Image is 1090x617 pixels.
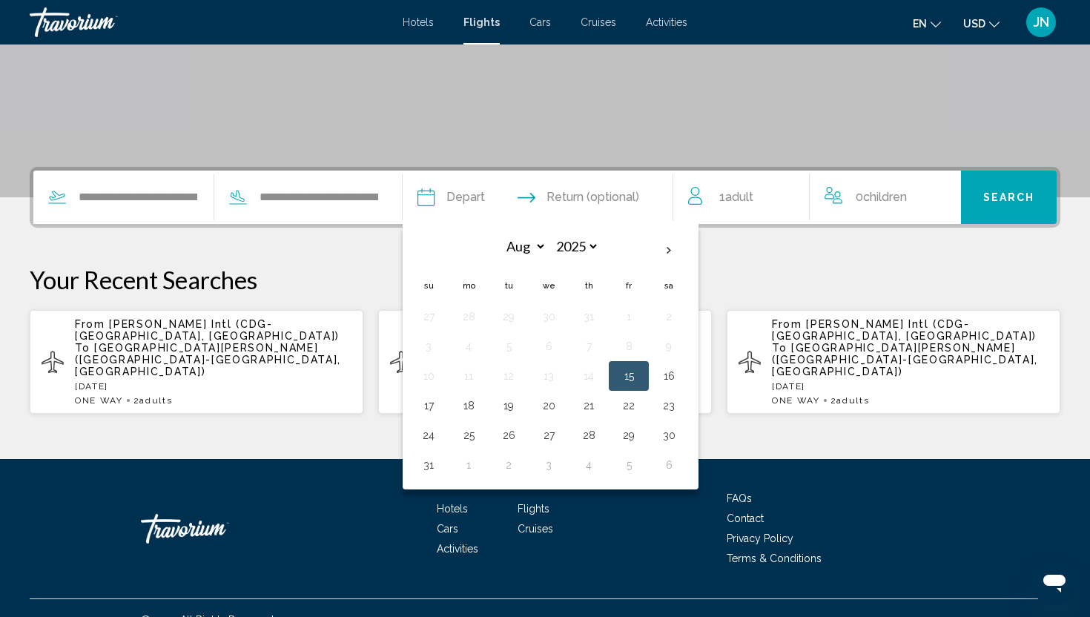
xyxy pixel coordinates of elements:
[417,306,440,327] button: Day 27
[497,306,521,327] button: Day 29
[133,395,173,406] span: 2
[75,381,351,392] p: [DATE]
[537,395,561,416] button: Day 20
[657,425,681,446] button: Day 30
[437,543,478,555] a: Activities
[403,16,434,28] a: Hotels
[529,16,551,28] a: Cars
[497,366,521,386] button: Day 12
[30,309,363,415] button: From [PERSON_NAME] Intl (CDG-[GEOGRAPHIC_DATA], [GEOGRAPHIC_DATA]) To [GEOGRAPHIC_DATA][PERSON_NA...
[518,503,549,515] a: Flights
[537,455,561,475] button: Day 3
[646,16,687,28] span: Activities
[537,366,561,386] button: Day 13
[457,336,480,357] button: Day 4
[457,455,480,475] button: Day 1
[417,395,440,416] button: Day 17
[657,306,681,327] button: Day 2
[141,507,289,551] a: Travorium
[617,336,641,357] button: Day 8
[457,366,480,386] button: Day 11
[963,13,1000,34] button: Change currency
[537,306,561,327] button: Day 30
[657,366,681,386] button: Day 16
[457,425,480,446] button: Day 25
[75,342,341,377] span: [GEOGRAPHIC_DATA][PERSON_NAME] ([GEOGRAPHIC_DATA]-[GEOGRAPHIC_DATA], [GEOGRAPHIC_DATA])
[577,306,601,327] button: Day 31
[497,336,521,357] button: Day 5
[75,342,90,354] span: To
[518,171,639,224] button: Return date
[577,395,601,416] button: Day 21
[417,366,440,386] button: Day 10
[725,190,753,204] span: Adult
[1031,558,1078,605] iframe: Button to launch messaging window
[537,336,561,357] button: Day 6
[75,395,123,406] span: ONE WAY
[657,336,681,357] button: Day 9
[727,492,752,504] a: FAQs
[577,425,601,446] button: Day 28
[518,523,553,535] a: Cruises
[727,552,822,564] a: Terms & Conditions
[772,395,820,406] span: ONE WAY
[463,16,500,28] a: Flights
[497,425,521,446] button: Day 26
[497,395,521,416] button: Day 19
[863,190,907,204] span: Children
[30,7,388,37] a: Travorium
[772,342,787,354] span: To
[1022,7,1060,38] button: User Menu
[546,187,639,208] span: Return (optional)
[497,455,521,475] button: Day 2
[856,187,907,208] span: 0
[617,306,641,327] button: Day 1
[961,171,1057,224] button: Search
[75,318,340,342] span: [PERSON_NAME] Intl (CDG-[GEOGRAPHIC_DATA], [GEOGRAPHIC_DATA])
[417,455,440,475] button: Day 31
[617,425,641,446] button: Day 29
[657,395,681,416] button: Day 23
[457,395,480,416] button: Day 18
[437,503,468,515] a: Hotels
[617,366,641,386] button: Day 15
[498,234,546,260] select: Select month
[417,336,440,357] button: Day 3
[913,13,941,34] button: Change language
[551,234,599,260] select: Select year
[617,395,641,416] button: Day 22
[983,192,1035,204] span: Search
[772,318,1037,342] span: [PERSON_NAME] Intl (CDG-[GEOGRAPHIC_DATA], [GEOGRAPHIC_DATA])
[577,455,601,475] button: Day 4
[581,16,616,28] a: Cruises
[719,187,753,208] span: 1
[617,455,641,475] button: Day 5
[727,309,1060,415] button: From [PERSON_NAME] Intl (CDG-[GEOGRAPHIC_DATA], [GEOGRAPHIC_DATA]) To [GEOGRAPHIC_DATA][PERSON_NA...
[75,318,105,330] span: From
[830,395,870,406] span: 2
[727,532,793,544] a: Privacy Policy
[577,336,601,357] button: Day 7
[417,425,440,446] button: Day 24
[33,171,1057,224] div: Search widget
[437,523,458,535] a: Cars
[139,395,172,406] span: Adults
[30,265,1060,294] p: Your Recent Searches
[457,306,480,327] button: Day 28
[657,455,681,475] button: Day 6
[772,381,1048,392] p: [DATE]
[727,512,764,524] a: Contact
[772,342,1038,377] span: [GEOGRAPHIC_DATA][PERSON_NAME] ([GEOGRAPHIC_DATA]-[GEOGRAPHIC_DATA], [GEOGRAPHIC_DATA])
